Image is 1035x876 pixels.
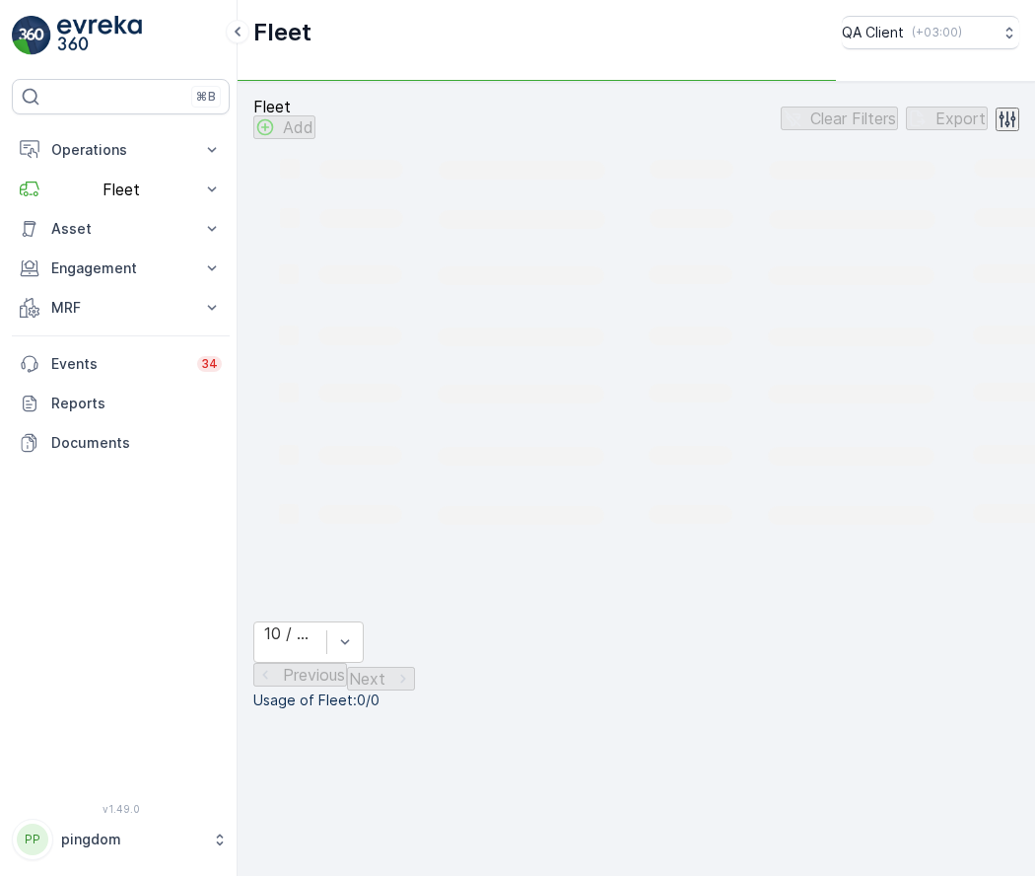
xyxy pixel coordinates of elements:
a: Documents [12,423,230,463]
button: Next [347,667,415,691]
span: v 1.49.0 [12,803,230,815]
button: Operations [12,130,230,170]
p: QA Client [842,23,904,42]
p: Export [935,109,986,127]
p: Previous [283,666,345,684]
div: PP [17,824,48,855]
p: Usage of Fleet : 0/0 [253,691,1019,710]
img: logo_light-DOdMpM7g.png [57,16,142,55]
button: Engagement [12,249,230,288]
p: ( +03:00 ) [912,25,962,40]
div: 10 / Page [264,624,316,642]
button: Fleet [12,170,230,209]
button: Export [906,107,988,130]
button: Asset [12,209,230,249]
button: Add [253,115,315,139]
p: Fleet [51,181,190,198]
button: Previous [253,663,347,687]
button: PPpingdom [12,819,230,860]
p: Engagement [51,258,190,278]
p: MRF [51,298,190,318]
a: Events34 [12,344,230,384]
p: Next [349,670,385,688]
button: MRF [12,288,230,328]
p: Operations [51,140,190,160]
p: Clear Filters [810,109,896,127]
button: QA Client(+03:00) [842,16,1019,49]
p: Asset [51,219,190,239]
a: Reports [12,384,230,423]
button: Clear Filters [781,107,898,130]
img: logo [12,16,51,55]
p: Reports [51,394,222,413]
p: Fleet [253,17,311,48]
p: ⌘B [196,89,216,105]
p: pingdom [61,830,202,849]
p: Fleet [253,98,315,115]
p: Documents [51,433,222,453]
p: Add [283,118,313,136]
p: 34 [201,356,218,372]
p: Events [51,354,185,374]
